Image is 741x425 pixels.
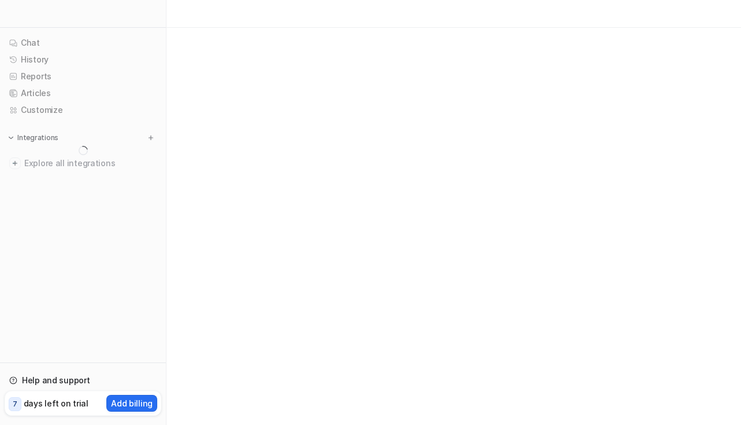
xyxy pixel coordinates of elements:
a: Articles [5,85,161,101]
p: Add billing [111,397,153,409]
a: Help and support [5,372,161,389]
a: Reports [5,68,161,85]
span: Explore all integrations [24,154,157,173]
a: Chat [5,35,161,51]
img: explore all integrations [9,157,21,169]
a: Customize [5,102,161,118]
img: expand menu [7,134,15,142]
a: History [5,52,161,68]
img: menu_add.svg [147,134,155,142]
button: Integrations [5,132,62,144]
p: 7 [13,399,17,409]
a: Explore all integrations [5,155,161,171]
p: Integrations [17,133,58,142]
p: days left on trial [24,397,88,409]
button: Add billing [106,395,157,412]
